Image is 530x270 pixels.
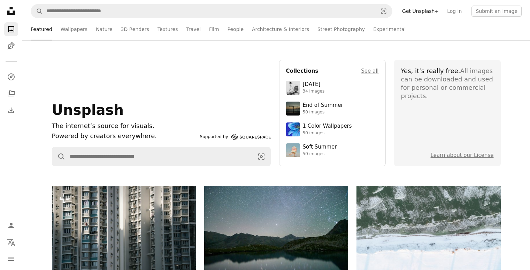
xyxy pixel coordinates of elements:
h1: The internet’s source for visuals. [52,121,197,131]
a: Collections [4,87,18,101]
a: Wallpapers [61,18,87,40]
a: Log in [443,6,466,17]
button: Search Unsplash [31,5,43,18]
a: See all [361,67,378,75]
div: [DATE] [303,81,325,88]
a: Experimental [373,18,406,40]
form: Find visuals sitewide [52,147,271,166]
a: Log in / Sign up [4,219,18,232]
a: Snow covered landscape with frozen water [356,236,500,243]
div: 1 Color Wallpapers [303,123,352,130]
h4: Collections [286,67,318,75]
span: Unsplash [52,102,124,118]
a: Textures [158,18,178,40]
button: Search Unsplash [52,147,66,166]
div: Soft Summer [303,144,337,151]
img: premium_photo-1749544311043-3a6a0c8d54af [286,143,300,157]
a: Nature [96,18,112,40]
a: Supported by [200,133,271,141]
div: End of Summer [303,102,343,109]
a: 3D Renders [121,18,149,40]
div: 50 images [303,151,337,157]
a: Download History [4,103,18,117]
a: Illustrations [4,39,18,53]
button: Visual search [375,5,392,18]
img: premium_photo-1754398386796-ea3dec2a6302 [286,102,300,116]
button: Visual search [252,147,270,166]
span: Yes, it’s really free. [401,67,460,74]
a: 1 Color Wallpapers50 images [286,122,379,136]
button: Submit an image [471,6,522,17]
a: Travel [186,18,201,40]
form: Find visuals sitewide [31,4,392,18]
a: [DATE]34 images [286,81,379,95]
a: Learn about our License [431,152,494,158]
a: Street Photography [317,18,365,40]
div: 50 images [303,130,352,136]
a: People [228,18,244,40]
a: Photos [4,22,18,36]
button: Language [4,235,18,249]
img: premium_photo-1688045582333-c8b6961773e0 [286,122,300,136]
img: photo-1682590564399-95f0109652fe [286,81,300,95]
a: End of Summer50 images [286,102,379,116]
a: Soft Summer50 images [286,143,379,157]
a: Film [209,18,219,40]
button: Menu [4,252,18,266]
a: Architecture & Interiors [252,18,309,40]
p: Powered by creators everywhere. [52,131,197,141]
a: Starry night sky over a calm mountain lake [204,230,348,237]
div: 34 images [303,89,325,94]
div: All images can be downloaded and used for personal or commercial projects. [401,67,494,100]
a: Tall apartment buildings with many windows and balconies. [52,229,196,235]
a: Get Unsplash+ [398,6,443,17]
div: 50 images [303,110,343,115]
a: Explore [4,70,18,84]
